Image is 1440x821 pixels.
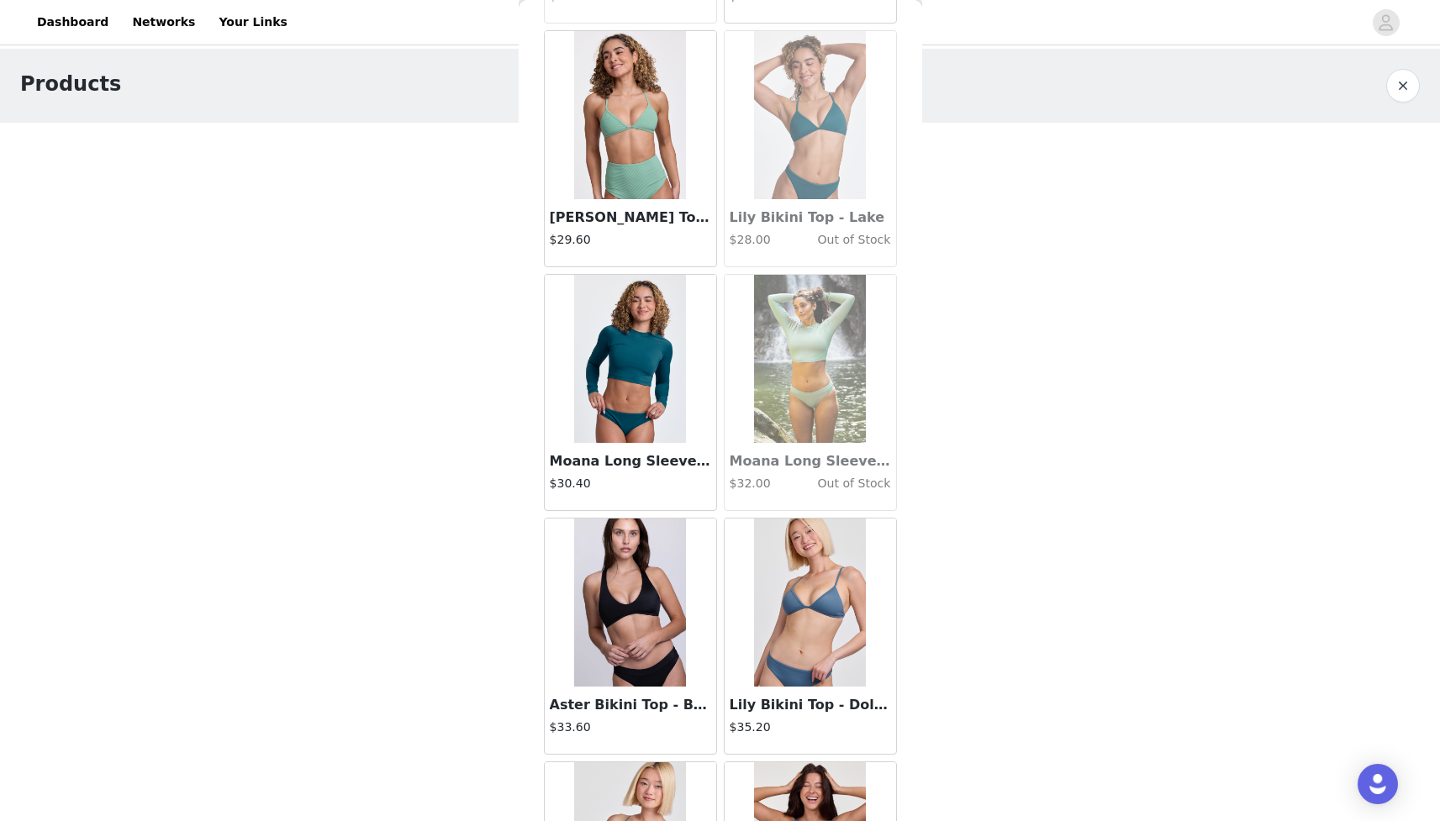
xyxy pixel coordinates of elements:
h4: $32.00 [730,475,783,492]
h3: Lily Bikini Top - Lake [730,208,891,228]
h4: $33.60 [550,718,711,736]
a: Networks [122,3,205,41]
h4: $28.00 [730,231,783,249]
h3: [PERSON_NAME] Top - Clover [550,208,711,228]
a: Your Links [208,3,298,41]
div: Open Intercom Messenger [1358,764,1398,804]
img: Lily Bikini Top - Lake [754,31,866,199]
h1: Products [20,69,121,99]
h3: Lily Bikini Top - Dolphins [730,695,891,715]
img: Lily Bikini Top - Clover [574,31,686,199]
h4: Out of Stock [783,475,891,492]
div: avatar [1378,9,1394,36]
img: Moana Long Sleeved Crop Rashguard - Clover [754,275,866,443]
h4: $35.20 [730,718,891,736]
h3: Moana Long Sleeved Crop Rashguard - [GEOGRAPHIC_DATA] [550,451,711,471]
h4: Out of Stock [783,231,891,249]
h4: $30.40 [550,475,711,492]
h4: $29.60 [550,231,711,249]
img: Lily Bikini Top - Dolphins [754,518,866,687]
h3: Moana Long Sleeved Crop Rashguard - Clover [730,451,891,471]
a: Dashboard [27,3,119,41]
h3: Aster Bikini Top - Black [550,695,711,715]
img: Aster Bikini Top - Black [574,518,686,687]
img: Moana Long Sleeved Crop Rashguard - Lake [574,275,686,443]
